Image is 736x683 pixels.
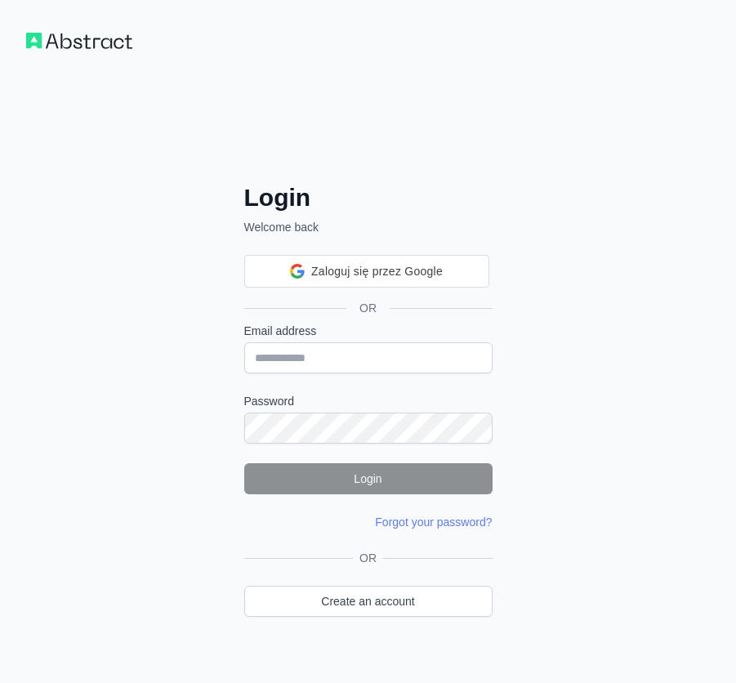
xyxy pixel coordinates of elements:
[244,463,493,494] button: Login
[244,393,493,409] label: Password
[244,183,493,212] h2: Login
[244,586,493,617] a: Create an account
[244,255,489,288] div: Zaloguj się przez Google
[353,550,383,566] span: OR
[311,263,443,280] span: Zaloguj się przez Google
[375,516,492,529] a: Forgot your password?
[244,323,493,339] label: Email address
[244,219,493,235] p: Welcome back
[26,33,132,49] img: Workflow
[346,300,390,316] span: OR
